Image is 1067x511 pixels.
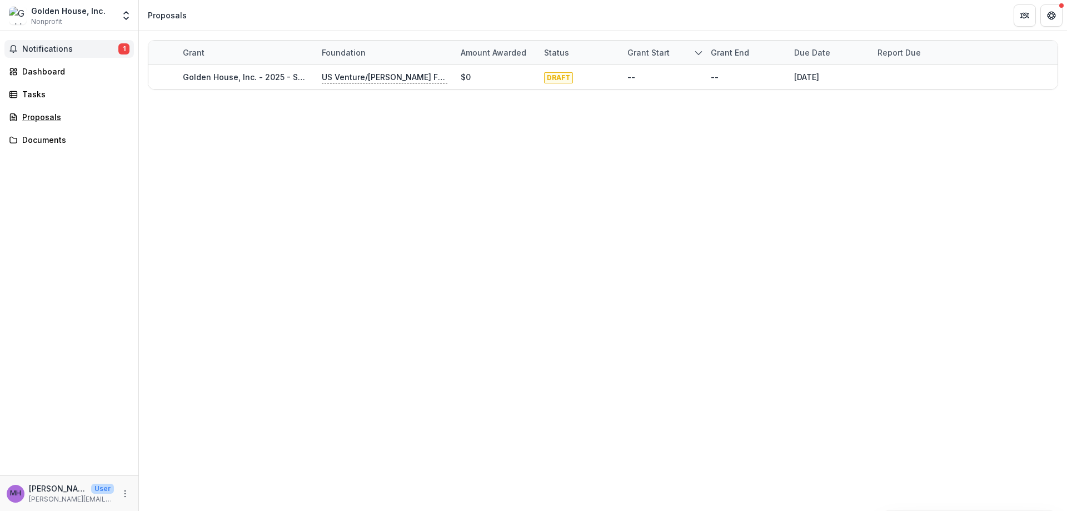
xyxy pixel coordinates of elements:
div: Grant [176,41,315,65]
div: Proposals [148,9,187,21]
img: Golden House, Inc. [9,7,27,24]
a: Tasks [4,85,134,103]
nav: breadcrumb [143,7,191,23]
div: Status [537,41,621,65]
div: Grant [176,47,211,58]
div: Tasks [22,88,125,100]
p: User [91,484,114,494]
div: Documents [22,134,125,146]
div: Amount awarded [454,41,537,65]
button: Get Help [1040,4,1063,27]
div: -- [711,71,719,83]
a: Documents [4,131,134,149]
div: Grant start [621,41,704,65]
span: 1 [118,43,129,54]
div: Foundation [315,41,454,65]
p: [PERSON_NAME] [29,483,87,494]
div: Grant end [704,41,787,65]
div: Grant end [704,47,756,58]
span: Nonprofit [31,17,62,27]
span: Notifications [22,44,118,54]
p: [PERSON_NAME][EMAIL_ADDRESS][DOMAIN_NAME] [29,494,114,504]
div: [DATE] [794,71,819,83]
div: -- [627,71,635,83]
button: More [118,487,132,500]
div: Amount awarded [454,47,533,58]
a: Dashboard [4,62,134,81]
svg: sorted descending [694,48,703,57]
div: Report Due [871,47,928,58]
div: Foundation [315,47,372,58]
div: Due Date [787,41,871,65]
div: Dashboard [22,66,125,77]
div: Marissa Heim [10,490,21,497]
span: DRAFT [544,72,573,83]
a: Golden House, Inc. - 2025 - Sponsorship Application Grant [183,72,412,82]
p: US Venture/[PERSON_NAME] Family Foundation [322,71,447,83]
a: Proposals [4,108,134,126]
div: Report Due [871,41,954,65]
div: Due Date [787,47,837,58]
div: Status [537,47,576,58]
div: Grant start [621,47,676,58]
button: Open entity switcher [118,4,134,27]
button: Notifications1 [4,40,134,58]
div: Golden House, Inc. [31,5,106,17]
div: $0 [461,71,471,83]
div: Proposals [22,111,125,123]
button: Partners [1014,4,1036,27]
